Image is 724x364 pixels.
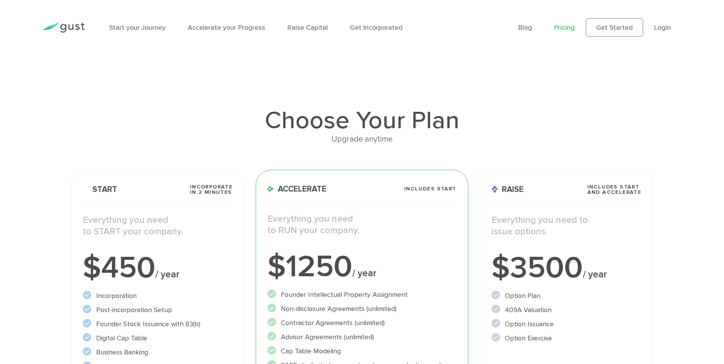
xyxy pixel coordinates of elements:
[83,253,233,283] div: $450
[83,214,233,237] p: Everything you need to START your company.
[492,185,498,193] img: Raise Icon
[268,251,456,282] div: $1250
[83,291,233,301] li: Incorporation
[583,269,607,280] span: / year
[268,290,456,300] li: Founder Intellectual Property Assignment
[586,18,643,37] a: Get Started
[492,185,524,193] span: Raise
[268,304,456,314] li: Non-disclosure Agreements (unlimited)
[492,253,642,283] div: $3500
[268,318,456,328] li: Contractor Agreements (unlimited)
[268,213,456,236] p: Everything you need to RUN your company.
[83,333,233,343] li: Digital Cap Table
[352,267,376,279] span: / year
[268,186,274,192] img: Accelerate Icon
[109,24,166,32] a: Start your Journey
[287,24,328,32] a: Raise Capital
[83,347,233,358] li: Business Banking
[554,24,575,32] a: Pricing
[268,185,326,193] span: Accelerate
[492,214,642,237] p: Everything you need to issue options.
[190,184,232,195] span: Incorporate in 2 Minutes
[71,133,653,146] div: Upgrade anytime
[587,184,642,195] span: Includes START and ACCELERATE
[492,291,642,301] li: Option Plan
[492,333,642,343] li: Option Exercise
[492,319,642,329] li: Option Issuance
[83,305,233,315] li: Post-incorporation Setup
[404,186,456,192] span: Includes START
[42,23,85,33] img: Gust Logo
[350,24,403,32] a: Get Incorporated
[654,24,671,32] a: Login
[155,269,179,280] span: / year
[71,108,653,133] h1: Choose Your Plan
[268,332,456,342] li: Advisor Agreements (unlimited)
[188,24,265,32] a: Accelerate your Progress
[268,346,456,356] li: Cap Table Modeling
[492,305,642,315] li: 409A Valuation
[83,185,117,193] span: Start
[83,319,233,329] li: Founder Stock Issuance with 83(b)
[518,24,532,32] a: Blog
